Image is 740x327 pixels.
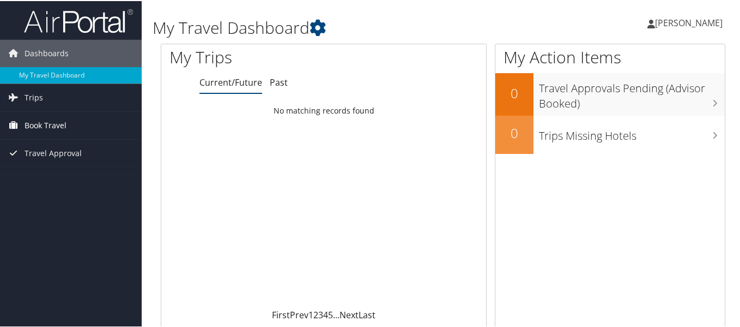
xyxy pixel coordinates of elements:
[161,100,486,120] td: No matching records found
[25,139,82,166] span: Travel Approval
[495,83,533,102] h2: 0
[323,308,328,320] a: 4
[24,7,133,33] img: airportal-logo.png
[290,308,308,320] a: Prev
[169,45,343,68] h1: My Trips
[359,308,375,320] a: Last
[333,308,339,320] span: …
[270,75,288,87] a: Past
[272,308,290,320] a: First
[495,115,725,153] a: 0Trips Missing Hotels
[539,74,725,110] h3: Travel Approvals Pending (Advisor Booked)
[328,308,333,320] a: 5
[655,16,723,28] span: [PERSON_NAME]
[318,308,323,320] a: 3
[495,123,533,141] h2: 0
[25,39,69,66] span: Dashboards
[25,83,43,110] span: Trips
[25,111,66,138] span: Book Travel
[308,308,313,320] a: 1
[153,15,540,38] h1: My Travel Dashboard
[199,75,262,87] a: Current/Future
[647,5,733,38] a: [PERSON_NAME]
[539,122,725,142] h3: Trips Missing Hotels
[339,308,359,320] a: Next
[313,308,318,320] a: 2
[495,45,725,68] h1: My Action Items
[495,72,725,114] a: 0Travel Approvals Pending (Advisor Booked)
